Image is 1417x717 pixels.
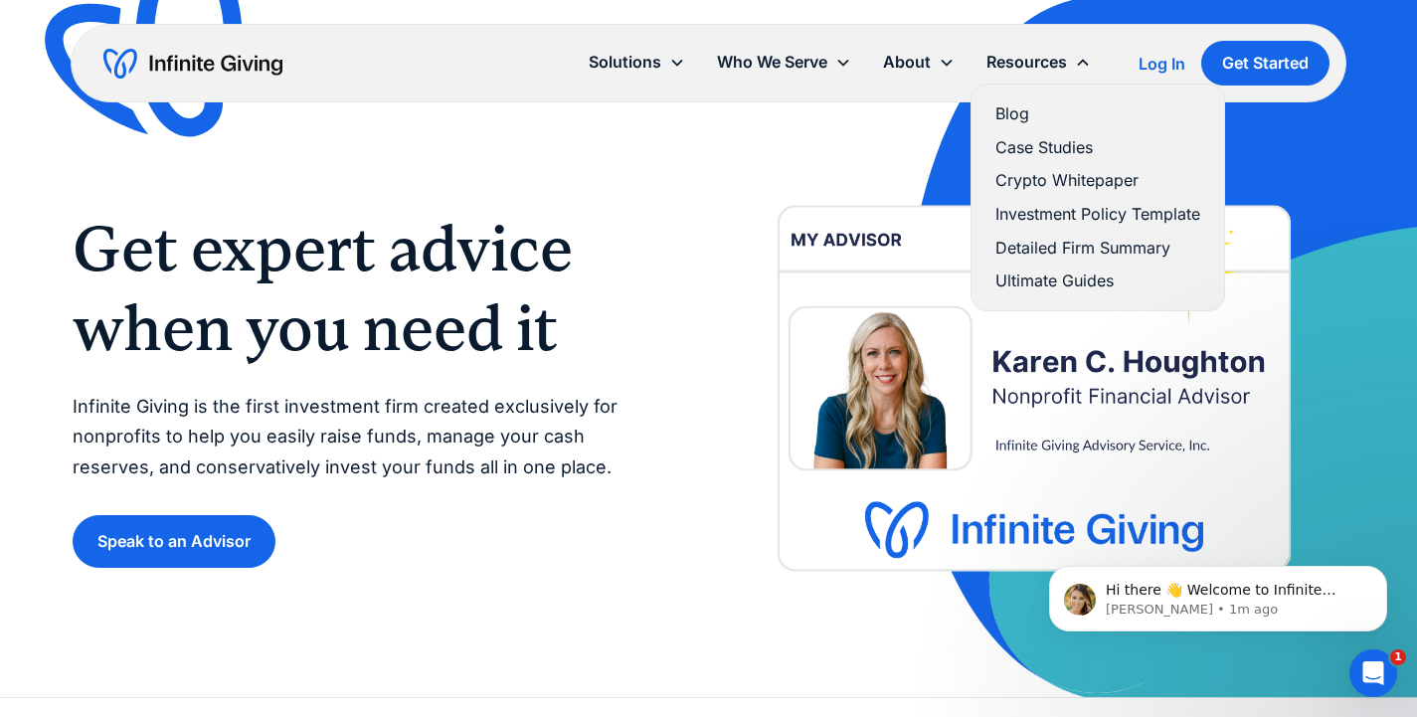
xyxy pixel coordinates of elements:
[1019,524,1417,663] iframe: Intercom notifications message
[883,49,931,76] div: About
[1139,56,1185,72] div: Log In
[995,167,1200,194] a: Crypto Whitepaper
[573,41,701,84] div: Solutions
[971,41,1107,84] div: Resources
[103,48,282,80] a: home
[995,268,1200,294] a: Ultimate Guides
[971,84,1225,311] nav: Resources
[1201,41,1329,86] a: Get Started
[995,201,1200,228] a: Investment Policy Template
[1139,52,1185,76] a: Log In
[995,134,1200,161] a: Case Studies
[701,41,867,84] div: Who We Serve
[73,515,275,568] a: Speak to an Advisor
[73,392,669,483] p: Infinite Giving is the first investment firm created exclusively for nonprofits to help you easil...
[867,41,971,84] div: About
[1390,649,1406,665] span: 1
[995,100,1200,127] a: Blog
[589,49,661,76] div: Solutions
[73,209,669,368] h1: Get expert advice when you need it
[717,49,827,76] div: Who We Serve
[986,49,1067,76] div: Resources
[1349,649,1397,697] iframe: Intercom live chat
[995,235,1200,262] a: Detailed Firm Summary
